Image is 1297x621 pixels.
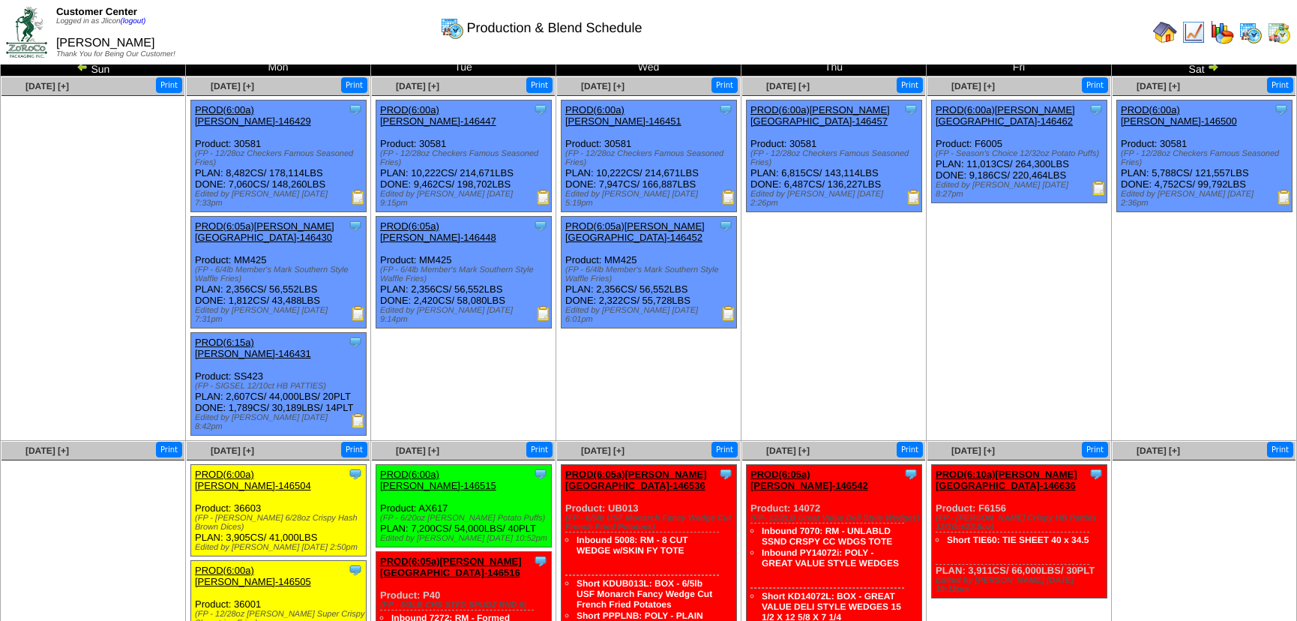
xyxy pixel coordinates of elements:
[1121,190,1292,208] div: Edited by [PERSON_NAME] [DATE] 2:36pm
[1082,77,1108,93] button: Print
[56,37,155,49] span: [PERSON_NAME]
[56,50,175,58] span: Thank You for Being Our Customer!
[951,445,995,456] a: [DATE] [+]
[25,445,69,456] span: [DATE] [+]
[750,469,868,491] a: PROD(6:05a)[PERSON_NAME]-146542
[211,81,254,91] a: [DATE] [+]
[191,217,367,328] div: Product: MM425 PLAN: 2,356CS / 56,552LBS DONE: 1,812CS / 43,488LBS
[577,535,688,556] a: Inbound 5008: RM - 8 CUT WEDGE w/SKIN FY TOTE
[565,469,707,491] a: PROD(6:05a)[PERSON_NAME][GEOGRAPHIC_DATA]-146536
[762,526,892,547] a: Inbound 7070: RM - UNLABLD SSND CRSPY CC WDGS TOTE
[6,7,47,57] img: ZoRoCo_Logo(Green%26Foil)%20jpg.webp
[1274,102,1289,117] img: Tooltip
[533,553,548,568] img: Tooltip
[25,81,69,91] a: [DATE] [+]
[195,306,366,324] div: Edited by [PERSON_NAME] [DATE] 7:31pm
[1182,20,1206,44] img: line_graph.gif
[191,100,367,212] div: Product: 30581 PLAN: 8,482CS / 178,114LBS DONE: 7,060CS / 148,260LBS
[721,190,736,205] img: Production Report
[536,190,551,205] img: Production Report
[396,81,439,91] a: [DATE] [+]
[121,17,146,25] a: (logout)
[195,565,311,587] a: PROD(6:00a)[PERSON_NAME]-146505
[1089,102,1104,117] img: Tooltip
[750,514,921,523] div: (FP- 12/2LB Great Value Deli Style Wedges)
[195,469,311,491] a: PROD(6:00a)[PERSON_NAME]-146504
[211,445,254,456] a: [DATE] [+]
[533,102,548,117] img: Tooltip
[581,81,625,91] span: [DATE] [+]
[440,16,464,40] img: calendarprod.gif
[750,190,921,208] div: Edited by [PERSON_NAME] [DATE] 2:26pm
[906,190,921,205] img: Production Report
[766,81,810,91] a: [DATE] [+]
[1082,442,1108,457] button: Print
[951,81,995,91] a: [DATE] [+]
[565,514,736,532] div: (FP - 6/5lb USF Monarch Fancy Wedge Cut French Fried Potatoes)
[380,190,551,208] div: Edited by [PERSON_NAME] [DATE] 9:15pm
[565,190,736,208] div: Edited by [PERSON_NAME] [DATE] 5:19pm
[762,547,899,568] a: Inbound PY14072i: POLY - GREAT VALUE STYLE WEDGES
[581,445,625,456] a: [DATE] [+]
[348,466,363,481] img: Tooltip
[766,445,810,456] a: [DATE] [+]
[533,218,548,233] img: Tooltip
[351,190,366,205] img: Production Report
[936,104,1075,127] a: PROD(6:00a)[PERSON_NAME][GEOGRAPHIC_DATA]-146462
[932,100,1107,203] div: Product: F6005 PLAN: 11,013CS / 264,300LBS DONE: 9,186CS / 220,464LBS
[1239,20,1263,44] img: calendarprod.gif
[1153,20,1177,44] img: home.gif
[341,77,367,93] button: Print
[565,306,736,324] div: Edited by [PERSON_NAME] [DATE] 6:01pm
[536,306,551,321] img: Production Report
[1121,104,1237,127] a: PROD(6:00a)[PERSON_NAME]-146500
[380,306,551,324] div: Edited by [PERSON_NAME] [DATE] 9:14pm
[380,514,551,523] div: (FP - 6/20oz [PERSON_NAME] Potato Puffs)
[1121,149,1292,167] div: (FP - 12/28oz Checkers Famous Seasoned Fries)
[936,149,1107,158] div: (FP - Season's Choice 12/32oz Potato Puffs)
[565,104,681,127] a: PROD(6:00a)[PERSON_NAME]-146451
[156,442,182,457] button: Print
[1137,81,1180,91] a: [DATE] [+]
[1089,466,1104,481] img: Tooltip
[718,102,733,117] img: Tooltip
[396,445,439,456] span: [DATE] [+]
[565,220,705,243] a: PROD(6:05a)[PERSON_NAME][GEOGRAPHIC_DATA]-146452
[565,265,736,283] div: (FP - 6/4lb Member's Mark Southern Style Waffle Fries)
[721,306,736,321] img: Production Report
[156,77,182,93] button: Print
[936,514,1107,532] div: (FP - [PERSON_NAME] Crispy HB Patties 12/10ct/22.5oz)
[1267,77,1293,93] button: Print
[195,543,366,552] div: Edited by [PERSON_NAME] [DATE] 2:50pm
[195,104,311,127] a: PROD(6:00a)[PERSON_NAME]-146429
[376,100,552,212] div: Product: 30581 PLAN: 10,222CS / 214,671LBS DONE: 9,462CS / 198,702LBS
[526,442,553,457] button: Print
[1277,190,1292,205] img: Production Report
[380,469,496,491] a: PROD(6:00a)[PERSON_NAME]-146515
[903,102,918,117] img: Tooltip
[1092,181,1107,196] img: Production Report
[195,514,366,532] div: (FP - [PERSON_NAME] 6/28oz Crispy Hash Brown Dices)
[380,265,551,283] div: (FP - 6/4lb Member's Mark Southern Style Waffle Fries)
[191,465,367,556] div: Product: 36603 PLAN: 3,905CS / 41,000LBS
[747,100,922,212] div: Product: 30581 PLAN: 6,815CS / 143,114LBS DONE: 6,487CS / 136,227LBS
[348,334,363,349] img: Tooltip
[947,535,1089,545] a: Short TIE60: TIE SHEET 40 x 34.5
[380,534,551,543] div: Edited by [PERSON_NAME] [DATE] 10:52pm
[351,413,366,428] img: Production Report
[718,218,733,233] img: Tooltip
[565,149,736,167] div: (FP - 12/28oz Checkers Famous Seasoned Fries)
[56,17,146,25] span: Logged in as Jlicon
[1137,445,1180,456] span: [DATE] [+]
[897,77,923,93] button: Print
[351,306,366,321] img: Production Report
[936,469,1077,491] a: PROD(6:10a)[PERSON_NAME][GEOGRAPHIC_DATA]-146636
